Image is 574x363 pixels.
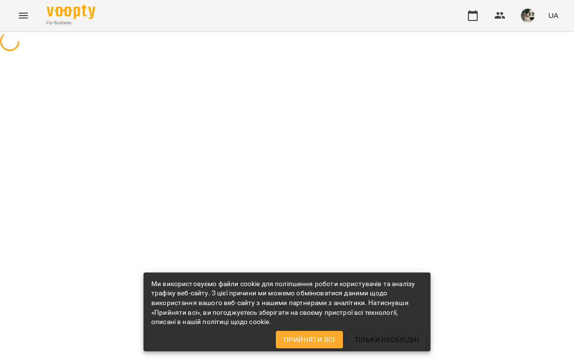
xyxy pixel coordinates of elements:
[12,4,35,27] button: Menu
[548,10,558,20] span: UA
[47,5,95,19] img: Voopty Logo
[521,9,535,22] img: cf4d6eb83d031974aacf3fedae7611bc.jpeg
[47,20,95,26] span: For Business
[544,6,562,24] button: UA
